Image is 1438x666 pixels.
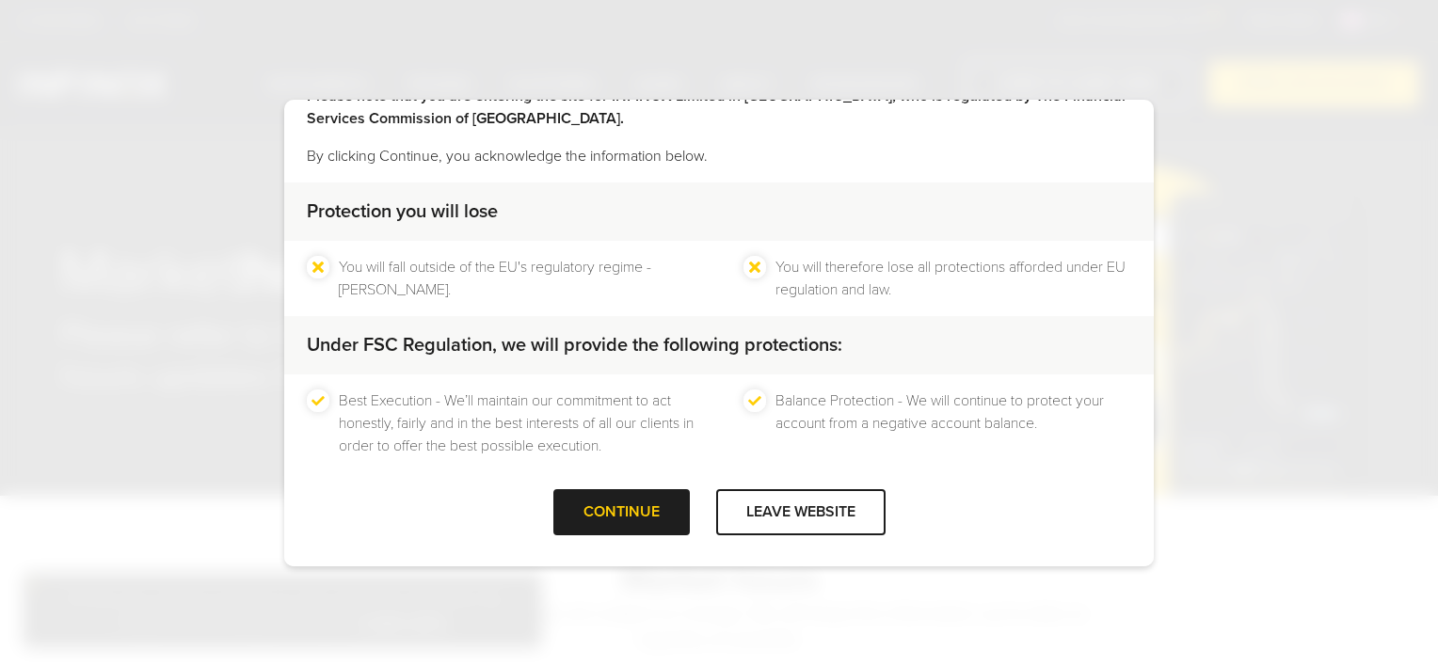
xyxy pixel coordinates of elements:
li: You will therefore lose all protections afforded under EU regulation and law. [775,256,1131,301]
strong: Under FSC Regulation, we will provide the following protections: [307,334,842,357]
p: By clicking Continue, you acknowledge the information below. [307,145,1131,167]
li: Balance Protection - We will continue to protect your account from a negative account balance. [775,389,1131,457]
div: LEAVE WEBSITE [716,489,886,535]
li: Best Execution - We’ll maintain our commitment to act honestly, fairly and in the best interests ... [339,389,695,457]
strong: Protection you will lose [307,200,498,223]
li: You will fall outside of the EU's regulatory regime - [PERSON_NAME]. [339,256,695,301]
div: CONTINUE [553,489,690,535]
